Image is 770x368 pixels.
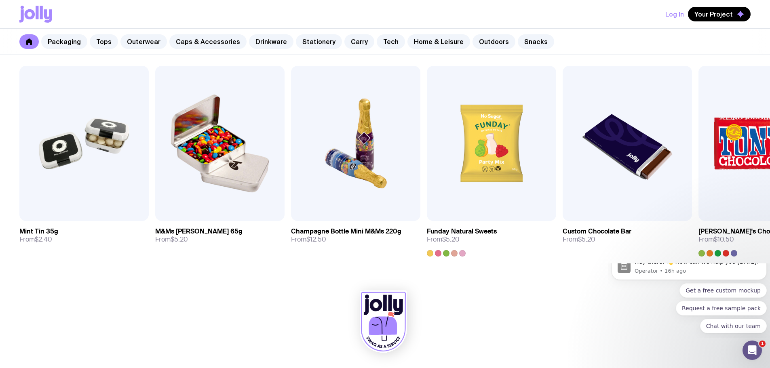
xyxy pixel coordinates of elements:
[291,221,420,250] a: Champagne Bottle Mini M&Ms 220gFrom$12.50
[407,34,470,49] a: Home & Leisure
[743,341,762,360] iframe: Intercom live chat
[19,236,52,244] span: From
[171,235,188,244] span: $5.20
[41,34,87,49] a: Packaging
[714,235,734,244] span: $10.50
[578,235,595,244] span: $5.20
[688,7,751,21] button: Your Project
[296,34,342,49] a: Stationery
[68,38,158,52] button: Quick reply: Request a free sample pack
[759,341,766,347] span: 1
[518,34,554,49] a: Snacks
[26,4,152,11] p: Message from Operator, sent 16h ago
[377,34,405,49] a: Tech
[155,236,188,244] span: From
[427,227,497,236] h3: Funday Natural Sweets
[427,221,556,257] a: Funday Natural SweetsFrom$5.20
[291,227,401,236] h3: Champagne Bottle Mini M&Ms 220g
[427,236,460,244] span: From
[698,236,734,244] span: From
[665,7,684,21] button: Log In
[19,227,58,236] h3: Mint Tin 35g
[92,55,158,70] button: Quick reply: Chat with our team
[155,221,285,250] a: M&Ms [PERSON_NAME] 65gFrom$5.20
[291,236,326,244] span: From
[169,34,247,49] a: Caps & Accessories
[71,20,158,34] button: Quick reply: Get a free custom mockup
[694,10,733,18] span: Your Project
[3,20,158,70] div: Quick reply options
[19,221,149,250] a: Mint Tin 35gFrom$2.40
[563,221,692,250] a: Custom Chocolate BarFrom$5.20
[155,227,243,236] h3: M&Ms [PERSON_NAME] 65g
[35,235,52,244] span: $2.40
[442,235,460,244] span: $5.20
[249,34,293,49] a: Drinkware
[344,34,374,49] a: Carry
[563,236,595,244] span: From
[306,235,326,244] span: $12.50
[90,34,118,49] a: Tops
[473,34,515,49] a: Outdoors
[563,227,631,236] h3: Custom Chocolate Bar
[120,34,167,49] a: Outerwear
[608,263,770,338] iframe: Intercom notifications message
